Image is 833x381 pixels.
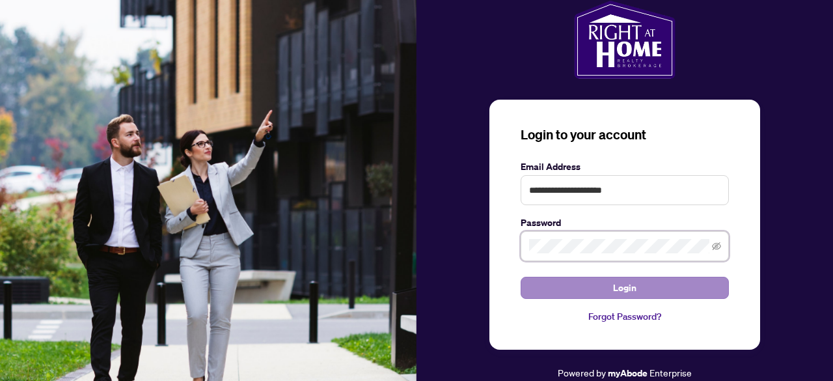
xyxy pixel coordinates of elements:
[521,126,729,144] h3: Login to your account
[558,367,606,378] span: Powered by
[649,367,692,378] span: Enterprise
[608,366,648,380] a: myAbode
[521,216,729,230] label: Password
[613,277,636,298] span: Login
[574,1,675,79] img: ma-logo
[521,309,729,324] a: Forgot Password?
[712,242,721,251] span: eye-invisible
[521,160,729,174] label: Email Address
[521,277,729,299] button: Login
